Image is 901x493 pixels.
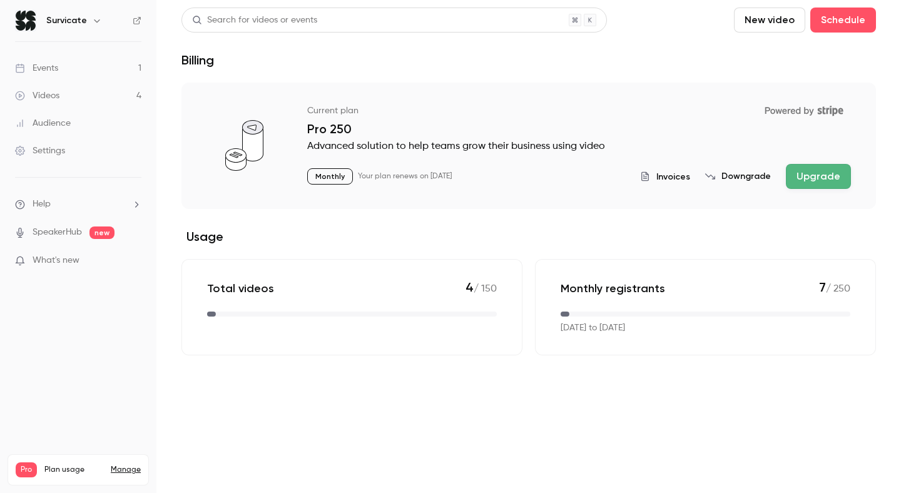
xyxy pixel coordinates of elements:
button: New video [734,8,805,33]
a: Manage [111,465,141,475]
span: Plan usage [44,465,103,475]
p: Advanced solution to help teams grow their business using video [307,139,851,154]
a: SpeakerHub [33,226,82,239]
h1: Billing [181,53,214,68]
div: Settings [15,145,65,157]
span: new [89,226,115,239]
p: Pro 250 [307,121,851,136]
section: billing [181,83,876,355]
span: Help [33,198,51,211]
div: Audience [15,117,71,130]
div: Videos [15,89,59,102]
span: Invoices [656,170,690,183]
button: Downgrade [705,170,771,183]
p: Current plan [307,104,359,117]
span: 4 [466,280,474,295]
iframe: Noticeable Trigger [126,255,141,267]
p: Total videos [207,281,274,296]
p: Monthly [307,168,353,185]
button: Invoices [640,170,690,183]
span: Pro [16,462,37,477]
button: Upgrade [786,164,851,189]
div: Events [15,62,58,74]
p: [DATE] to [DATE] [561,322,625,335]
p: / 150 [466,280,497,297]
span: 7 [819,280,826,295]
img: Survicate [16,11,36,31]
span: What's new [33,254,79,267]
button: Schedule [810,8,876,33]
li: help-dropdown-opener [15,198,141,211]
p: Monthly registrants [561,281,665,296]
p: Your plan renews on [DATE] [358,171,452,181]
h6: Survicate [46,14,87,27]
div: Search for videos or events [192,14,317,27]
p: / 250 [819,280,850,297]
h2: Usage [181,229,876,244]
